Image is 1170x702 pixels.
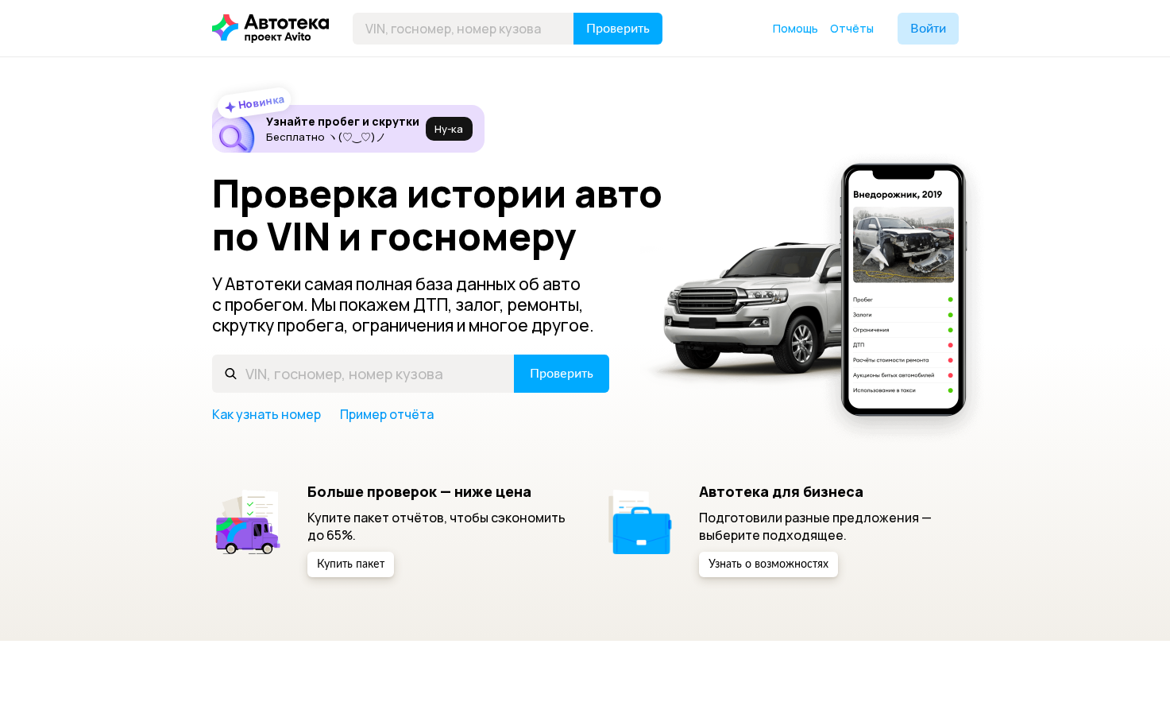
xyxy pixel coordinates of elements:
[212,273,611,335] p: У Автотеки самая полная база данных об авто с пробегом. Мы покажем ДТП, залог, ремонты, скрутку п...
[237,91,285,112] strong: Новинка
[773,21,818,37] a: Помощь
[699,483,959,500] h5: Автотека для бизнеса
[340,405,434,423] a: Пример отчёта
[699,509,959,544] p: Подготовили разные предложения — выберите подходящее.
[266,130,419,143] p: Бесплатно ヽ(♡‿♡)ノ
[573,13,662,45] button: Проверить
[514,355,609,393] button: Проверить
[530,367,593,380] span: Проверить
[307,552,394,577] button: Купить пакет
[212,355,515,393] input: VIN, госномер, номер кузова
[773,21,818,36] span: Помощь
[699,552,838,577] button: Узнать о возможностях
[307,483,567,500] h5: Больше проверок — ниже цена
[434,122,463,135] span: Ну‑ка
[898,13,959,45] button: Войти
[307,509,567,544] p: Купите пакет отчётов, чтобы сэкономить до 65%.
[353,13,574,45] input: VIN, госномер, номер кузова
[266,114,419,129] h6: Узнайте пробег и скрутки
[830,21,874,36] span: Отчёты
[586,22,650,35] span: Проверить
[709,559,828,570] span: Узнать о возможностях
[212,405,321,423] a: Как узнать номер
[317,559,384,570] span: Купить пакет
[910,22,946,35] span: Войти
[212,172,686,258] h1: Проверка истории авто по VIN и госномеру
[830,21,874,37] a: Отчёты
